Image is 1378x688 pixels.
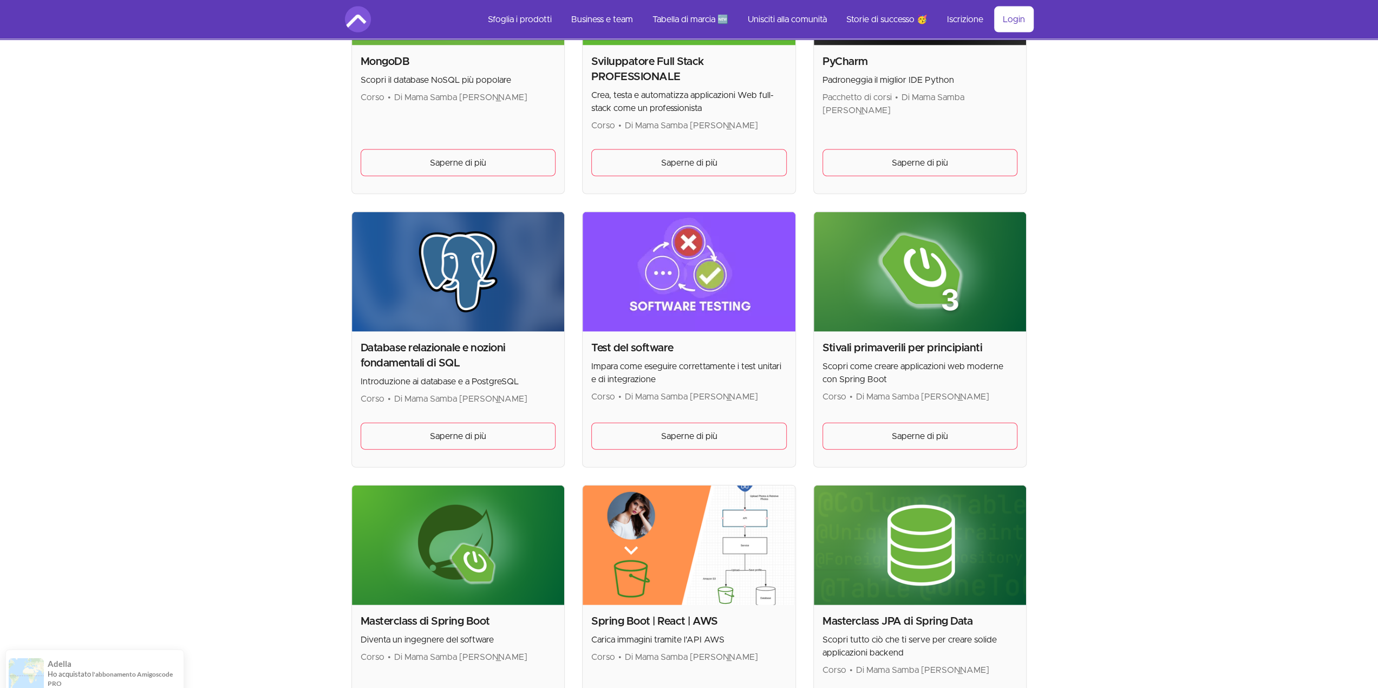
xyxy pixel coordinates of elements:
font: Corso [361,93,384,102]
font: Scopri il database NoSQL più popolare [361,76,511,84]
nav: Principale [479,6,1034,32]
font: Stivali primaverili per principianti [822,343,982,353]
a: Iscrizione [938,6,992,32]
font: Carica immagini tramite l'API AWS [591,635,724,644]
font: Impara come eseguire correttamente i test unitari e di integrazione [591,362,781,384]
a: Saperne di più [591,149,787,176]
font: Corso [361,395,384,403]
font: Di Mama Samba [PERSON_NAME] [394,653,527,661]
font: Di Mama Samba [PERSON_NAME] [625,392,758,401]
font: • [618,653,622,661]
font: Saperne di più [892,432,948,441]
img: Immagine del prodotto per Spring Boot Master Class [352,486,565,605]
font: • [895,93,898,102]
font: Storie di successo 🥳 [846,15,928,24]
font: • [850,666,853,674]
font: Di Mama Samba [PERSON_NAME] [856,392,989,401]
img: Immagine del prodotto per Spring Boot For Beginners [814,212,1027,332]
font: Corso [591,653,615,661]
font: Adella [48,639,71,649]
font: Corso [591,121,615,130]
font: • [388,93,391,102]
font: Database relazionale e nozioni fondamentali di SQL [361,343,506,369]
img: Logo Amigoscode [345,6,371,32]
font: Di Mama Samba [PERSON_NAME] [394,93,527,102]
font: • [388,395,391,403]
font: Ho acquistato [48,650,91,659]
font: Pacchetto di corsi [822,93,892,102]
font: Tabella di marcia 🆕 [652,15,728,24]
font: Saperne di più [892,159,948,167]
font: Corso [591,392,615,401]
font: • [850,392,853,401]
font: Di Mama Samba [PERSON_NAME] [822,93,964,115]
a: Sfoglia i prodotti [479,6,560,32]
a: Login [994,6,1034,32]
a: Saperne di più [591,423,787,450]
font: Scopri tutto ciò che ti serve per creare solide applicazioni backend [822,635,997,657]
font: Crea, testa e automatizza applicazioni Web full-stack come un professionista [591,91,774,113]
font: • [618,121,622,130]
font: Di Mama Samba [PERSON_NAME] [394,395,527,403]
font: Corso [822,392,846,401]
a: Tabella di marcia 🆕 [644,6,737,32]
font: Login [1003,15,1025,24]
font: Sfoglia i prodotti [488,15,552,24]
font: Saperne di più [661,432,717,441]
a: Business e team [563,6,642,32]
font: Masterclass JPA di Spring Data [822,616,972,627]
img: immagine di notifica di prova sociale di Provesource [9,639,44,674]
a: Saperne di più [822,423,1018,450]
font: Saperne di più [430,159,486,167]
font: Diventa un ingegnere del software [361,635,494,644]
font: Business e team [571,15,633,24]
img: Immagine del prodotto per database relazionale e SQL Essentials [352,212,565,332]
font: Masterclass di Spring Boot [361,616,490,627]
font: Corso [822,666,846,674]
img: Immagine del prodotto per Spring Data JPA Master Class [814,486,1027,605]
font: Saperne di più [661,159,717,167]
font: Saperne di più [430,432,486,441]
a: Saperne di più [361,149,556,176]
font: Padroneggia il miglior IDE Python [822,76,954,84]
font: • [388,653,391,661]
font: Spring Boot | React | AWS [591,616,718,627]
font: Di Mama Samba [PERSON_NAME] [625,653,758,661]
font: Sviluppatore Full Stack PROFESSIONALE [591,56,704,82]
img: Immagine del prodotto per il test del software [583,212,795,332]
a: l'abbonamento Amigoscode PRO [48,651,173,668]
font: MongoDB [361,56,410,67]
font: Unisciti alla comunità [748,15,827,24]
font: Iscrizione [947,15,983,24]
a: Storie di successo 🥳 [838,6,936,32]
font: Test del software [591,343,674,353]
a: Unisciti alla comunità [739,6,835,32]
font: • [618,392,622,401]
img: Immagine del prodotto per Spring Boot | React | AWS [583,486,795,605]
font: Di Mama Samba [PERSON_NAME] [625,121,758,130]
font: [DATE] [48,671,65,678]
a: Saperne di più [822,149,1018,176]
a: ProveSource [76,671,109,678]
a: Saperne di più [361,423,556,450]
font: Di Mama Samba [PERSON_NAME] [856,666,989,674]
font: Scopri come creare applicazioni web moderne con Spring Boot [822,362,1003,384]
font: PyCharm [822,56,868,67]
font: Corso [361,653,384,661]
font: Introduzione ai database e a PostgreSQL [361,377,519,386]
